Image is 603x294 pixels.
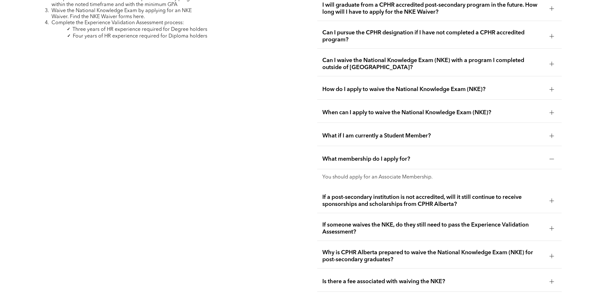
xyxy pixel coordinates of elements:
[322,174,557,180] p: You should apply for an Associate Membership.
[322,278,545,285] span: Is there a fee associated with waiving the NKE?
[322,132,545,139] span: What if I am currently a Student Member?
[322,2,545,16] span: I will graduate from a CPHR accredited post-secondary program in the future. How long will I have...
[73,34,207,39] span: Four years of HR experience required for Diploma holders
[322,29,545,43] span: Can I pursue the CPHR designation if I have not completed a CPHR accredited program?
[322,86,545,93] span: How do I apply to waive the National Knowledge Exam (NKE)?
[322,194,545,208] span: If a post-secondary institution is not accredited, will it still continue to receive sponsorships...
[322,249,545,263] span: Why is CPHR Alberta prepared to waive the National Knowledge Exam (NKE) for post-secondary gradua...
[72,27,207,32] span: Three years of HR experience required for Degree holders
[51,20,184,25] span: Complete the Experience Validation Assessment process:
[51,8,192,19] span: Waive the National Knowledge Exam by applying for an NKE Waiver. Find the NKE Waiver forms here.
[322,221,545,235] span: If someone waives the NKE, do they still need to pass the Experience Validation Assessment?
[322,156,545,163] span: What membership do I apply for?
[322,109,545,116] span: When can I apply to waive the National Knowledge Exam (NKE)?
[322,57,545,71] span: Can I waive the National Knowledge Exam (NKE) with a program I completed outside of [GEOGRAPHIC_D...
